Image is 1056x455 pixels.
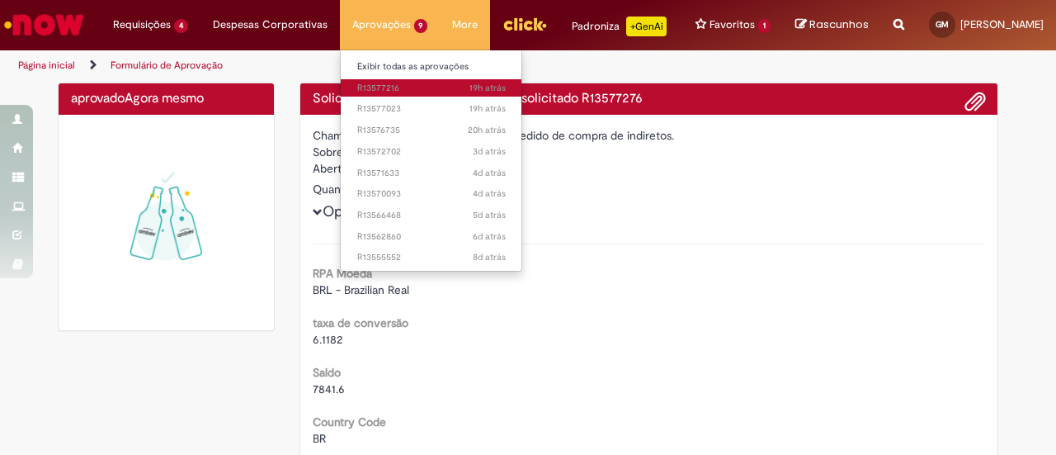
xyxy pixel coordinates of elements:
[502,12,547,36] img: click_logo_yellow_360x200.png
[125,90,204,107] time: 30/09/2025 08:57:15
[473,167,506,179] span: 4d atrás
[473,145,506,158] time: 27/09/2025 09:30:12
[2,8,87,41] img: ServiceNow
[71,92,262,107] h4: aprovado
[709,17,755,33] span: Favoritos
[313,332,342,347] span: 6.1182
[313,181,986,197] div: Quantidade 1
[113,17,171,33] span: Requisições
[341,228,522,246] a: Aberto R13562860 :
[357,187,506,201] span: R13570093
[473,209,506,221] span: 5d atrás
[795,17,869,33] a: Rascunhos
[313,415,386,429] b: Country Code
[809,17,869,32] span: Rascunhos
[960,17,1044,31] span: [PERSON_NAME]
[452,17,478,33] span: More
[936,19,949,30] span: GM
[473,209,506,221] time: 25/09/2025 12:39:10
[357,209,506,222] span: R13566468
[473,187,506,200] span: 4d atrás
[352,17,411,33] span: Aprovações
[572,17,667,36] div: Padroniza
[313,315,408,330] b: taxa de conversão
[313,127,986,144] div: Chamado destinado para a geração de pedido de compra de indiretos.
[313,382,345,396] span: 7841.6
[313,144,986,160] div: Sobreaquecimento forno
[341,143,522,161] a: Aberto R13572702 :
[473,167,506,179] time: 26/09/2025 16:32:06
[357,124,506,137] span: R13576735
[473,230,506,243] time: 24/09/2025 12:36:29
[174,19,188,33] span: 4
[341,164,522,182] a: Aberto R13571633 :
[357,102,506,116] span: R13577023
[473,187,506,200] time: 26/09/2025 11:24:17
[313,431,326,446] span: BR
[111,59,223,72] a: Formulário de Aprovação
[12,50,691,81] ul: Trilhas de página
[473,230,506,243] span: 6d atrás
[357,230,506,244] span: R13562860
[313,282,409,297] span: BRL - Brazilian Real
[313,160,369,177] label: Aberto por
[469,82,506,94] time: 29/09/2025 14:22:47
[626,17,667,36] p: +GenAi
[414,19,428,33] span: 9
[341,249,522,267] a: Aberto R13555552 :
[469,102,506,115] span: 19h atrás
[71,127,262,318] img: sucesso_1.gif
[313,266,372,281] b: RPA Moeda
[357,251,506,264] span: R13555552
[18,59,75,72] a: Página inicial
[341,185,522,203] a: Aberto R13570093 :
[341,206,522,225] a: Aberto R13566468 :
[357,82,506,95] span: R13577216
[357,145,506,159] span: R13572702
[340,50,523,272] ul: Aprovações
[468,124,506,136] span: 20h atrás
[468,124,506,136] time: 29/09/2025 13:03:13
[758,19,771,33] span: 1
[341,58,522,76] a: Exibir todas as aprovações
[357,167,506,180] span: R13571633
[313,365,341,380] b: Saldo
[125,90,204,107] span: Agora mesmo
[341,121,522,140] a: Aberto R13576735 :
[341,79,522,97] a: Aberto R13577216 :
[341,100,522,118] a: Aberto R13577023 :
[473,251,506,263] time: 22/09/2025 14:31:49
[313,160,986,181] div: [PERSON_NAME]
[213,17,328,33] span: Despesas Corporativas
[313,92,986,107] h4: Solicitação de aprovação para Item solicitado R13577276
[469,82,506,94] span: 19h atrás
[473,251,506,263] span: 8d atrás
[473,145,506,158] span: 3d atrás
[469,102,506,115] time: 29/09/2025 13:52:53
